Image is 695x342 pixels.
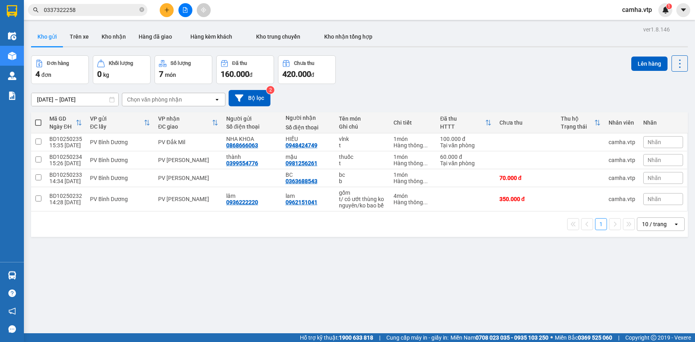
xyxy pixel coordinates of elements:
[33,7,39,13] span: search
[440,136,491,142] div: 100.000 đ
[158,115,212,122] div: VP nhận
[324,33,372,40] span: Kho nhận tổng hợp
[436,112,495,133] th: Toggle SortBy
[159,69,163,79] span: 7
[450,333,548,342] span: Miền Nam
[286,136,331,142] div: HIẾU
[8,271,16,279] img: warehouse-icon
[616,5,658,15] span: camha.vtp
[668,4,670,9] span: 1
[423,160,428,166] span: ...
[8,72,16,80] img: warehouse-icon
[499,175,553,181] div: 70.000 đ
[379,333,380,342] span: |
[643,119,683,126] div: Nhãn
[394,178,432,184] div: Hàng thông thường
[49,172,82,178] div: BD10250233
[286,193,331,199] div: lam
[609,196,635,202] div: camha.vtp
[49,123,76,130] div: Ngày ĐH
[286,115,331,121] div: Người nhận
[394,193,432,199] div: 4 món
[339,136,386,142] div: vlnk
[49,154,82,160] div: BD10250234
[609,157,635,163] div: camha.vtp
[339,172,386,178] div: bc
[557,112,605,133] th: Toggle SortBy
[339,142,386,149] div: t
[226,199,258,205] div: 0936222220
[673,221,679,227] svg: open
[49,193,82,199] div: BD10250232
[578,334,612,341] strong: 0369 525 060
[680,6,687,14] span: caret-down
[561,115,594,122] div: Thu hộ
[155,55,212,84] button: Số lượng7món
[476,334,548,341] strong: 0708 023 035 - 0935 103 250
[226,136,278,142] div: NHA KHOA
[648,196,661,202] span: Nhãn
[178,3,192,17] button: file-add
[286,160,317,166] div: 0981256261
[31,55,89,84] button: Đơn hàng4đơn
[286,178,317,184] div: 0363688543
[44,6,138,14] input: Tìm tên, số ĐT hoặc mã đơn
[8,289,16,297] span: question-circle
[232,61,247,66] div: Đã thu
[286,124,331,131] div: Số điện thoại
[440,154,491,160] div: 60.000 đ
[90,123,144,130] div: ĐC lấy
[47,61,69,66] div: Đơn hàng
[423,178,428,184] span: ...
[158,157,218,163] div: PV [PERSON_NAME]
[45,112,86,133] th: Toggle SortBy
[35,69,40,79] span: 4
[221,69,249,79] span: 160.000
[440,160,491,166] div: Tại văn phòng
[103,72,109,78] span: kg
[158,175,218,181] div: PV [PERSON_NAME]
[550,336,553,339] span: ⚪️
[339,196,386,209] div: t/ có ướt thùng ko nguyên/ko bao bể
[282,69,311,79] span: 420.000
[95,27,132,46] button: Kho nhận
[93,55,151,84] button: Khối lượng0kg
[226,193,278,199] div: lâm
[286,154,331,160] div: mậu
[41,72,51,78] span: đơn
[158,139,218,145] div: PV Đắk Mil
[440,123,485,130] div: HTTT
[8,92,16,100] img: solution-icon
[226,160,258,166] div: 0399554776
[648,175,661,181] span: Nhãn
[226,123,278,130] div: Số điện thoại
[90,175,150,181] div: PV Bình Dương
[266,86,274,94] sup: 2
[278,55,336,84] button: Chưa thu420.000đ
[394,160,432,166] div: Hàng thông thường
[394,136,432,142] div: 1 món
[49,160,82,166] div: 15:26 [DATE]
[249,72,253,78] span: đ
[643,25,670,34] div: ver 1.8.146
[651,335,656,340] span: copyright
[90,196,150,202] div: PV Bình Dương
[642,220,667,228] div: 10 / trang
[339,115,386,122] div: Tên món
[49,136,82,142] div: BD10250235
[394,142,432,149] div: Hàng thông thường
[339,334,373,341] strong: 1900 633 818
[499,119,553,126] div: Chưa thu
[214,96,220,103] svg: open
[499,196,553,202] div: 350.000 đ
[339,178,386,184] div: b
[256,33,300,40] span: Kho trung chuyển
[609,175,635,181] div: camha.vtp
[423,199,428,205] span: ...
[394,199,432,205] div: Hàng thông thường
[339,154,386,160] div: thuốc
[49,178,82,184] div: 14:34 [DATE]
[666,4,672,9] sup: 1
[31,93,118,106] input: Select a date range.
[197,3,211,17] button: aim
